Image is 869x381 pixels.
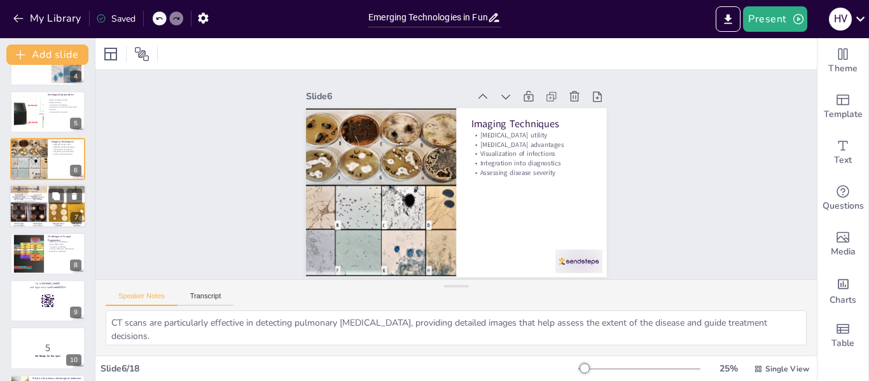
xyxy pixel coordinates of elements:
[14,282,81,286] p: Go to
[10,185,86,228] div: 7
[6,45,88,65] button: Add slide
[48,93,81,97] p: Serological Approaches
[10,43,85,85] div: 4
[48,99,81,101] p: Role of serological tests
[48,104,81,106] p: Correlation with disease
[106,292,177,306] button: Speaker Notes
[96,13,136,25] div: Saved
[829,8,852,31] div: H V
[817,267,868,313] div: Add charts and graphs
[368,8,487,27] input: Insert title
[52,140,81,144] p: Imaging Techniques
[10,138,85,180] div: 6
[830,293,856,307] span: Charts
[70,260,81,271] div: 8
[106,310,807,345] textarea: CT scans are particularly effective in detecting pulmonary [MEDICAL_DATA], providing detailed ima...
[13,190,82,193] p: Biosensors for rapid detection
[134,46,149,62] span: Position
[824,107,863,121] span: Template
[52,148,81,151] p: Visualization of infections
[828,62,858,76] span: Theme
[48,246,81,248] p: Integration challenges
[70,165,81,176] div: 6
[834,153,852,167] span: Text
[13,198,82,200] p: Enhancing diagnostic capabilities
[67,189,82,204] button: Delete Slide
[48,101,81,104] p: Rapid and easy
[817,130,868,176] div: Add text boxes
[10,280,85,322] div: 9
[13,193,82,195] p: AI in diagnostics
[817,84,868,130] div: Add ready made slides
[472,160,593,181] p: Integration into diagnostics
[101,363,578,375] div: Slide 6 / 18
[52,151,81,153] p: Integration into diagnostics
[10,91,85,133] div: 5
[48,106,81,110] p: Importance in immunocompromised patients
[70,118,81,129] div: 5
[14,286,81,289] p: and login with code
[52,146,81,148] p: [MEDICAL_DATA] advantages
[10,327,85,369] div: 10
[817,313,868,359] div: Add a table
[743,6,807,32] button: Present
[476,118,597,145] p: Imaging Techniques
[473,151,594,172] p: Visualization of infections
[52,153,81,155] p: Assessing disease severity
[475,132,595,153] p: [MEDICAL_DATA] utility
[101,44,121,64] div: Layout
[177,292,234,306] button: Transcript
[10,8,87,29] button: My Library
[474,141,595,163] p: [MEDICAL_DATA] advantages
[713,363,744,375] div: 25 %
[817,221,868,267] div: Add images, graphics, shapes or video
[48,235,81,242] p: Challenges in Fungal Diagnostics
[48,247,81,250] p: Training healthcare professionals
[52,144,81,146] p: [MEDICAL_DATA] utility
[765,364,809,374] span: Single View
[48,250,81,253] p: Addressing challenges
[48,243,81,246] p: Accessibility issues
[831,336,854,350] span: Table
[716,6,740,32] button: Export to PowerPoint
[42,282,60,286] strong: [DOMAIN_NAME]
[471,169,592,191] p: Assessing disease severity
[66,354,81,366] div: 10
[48,189,64,204] button: Duplicate Slide
[70,307,81,318] div: 9
[35,354,61,357] strong: Get Ready for the Quiz!
[14,341,81,355] p: 5
[823,199,864,213] span: Questions
[817,38,868,84] div: Change the overall theme
[13,200,82,202] p: Future of fungal diagnostics
[48,240,81,243] p: Need for standardization
[13,195,82,198] p: Promise of new technologies
[831,245,856,259] span: Media
[70,71,81,82] div: 4
[13,187,82,191] p: Emerging Technologies
[71,212,82,224] div: 7
[48,111,81,113] p: Interpretation of results
[314,75,478,104] div: Slide 6
[829,6,852,32] button: H V
[817,176,868,221] div: Get real-time input from your audience
[10,233,85,275] div: 8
